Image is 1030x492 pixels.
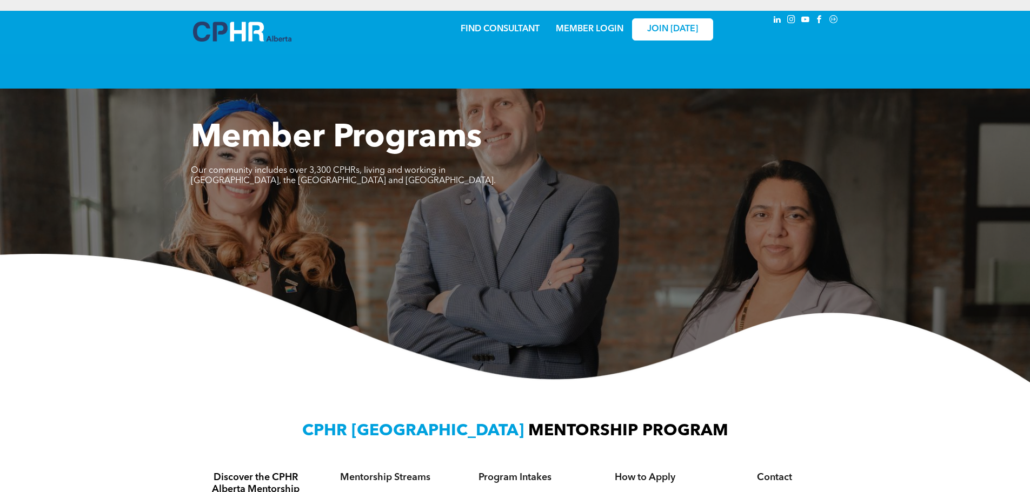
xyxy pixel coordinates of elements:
a: MEMBER LOGIN [556,25,623,33]
span: Member Programs [191,122,482,154]
h4: Program Intakes [460,471,570,483]
span: JOIN [DATE] [647,24,698,35]
h4: Mentorship Streams [330,471,441,483]
a: FIND CONSULTANT [461,25,540,33]
h4: How to Apply [590,471,700,483]
a: JOIN [DATE] [632,18,713,41]
img: A blue and white logo for cp alberta [193,22,291,42]
a: instagram [786,14,798,28]
span: Our community includes over 3,300 CPHRs, living and working in [GEOGRAPHIC_DATA], the [GEOGRAPHIC... [191,166,496,185]
h4: Contact [720,471,830,483]
a: linkedin [772,14,783,28]
span: MENTORSHIP PROGRAM [528,423,728,439]
a: youtube [800,14,812,28]
span: CPHR [GEOGRAPHIC_DATA] [302,423,524,439]
a: facebook [814,14,826,28]
a: Social network [828,14,840,28]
